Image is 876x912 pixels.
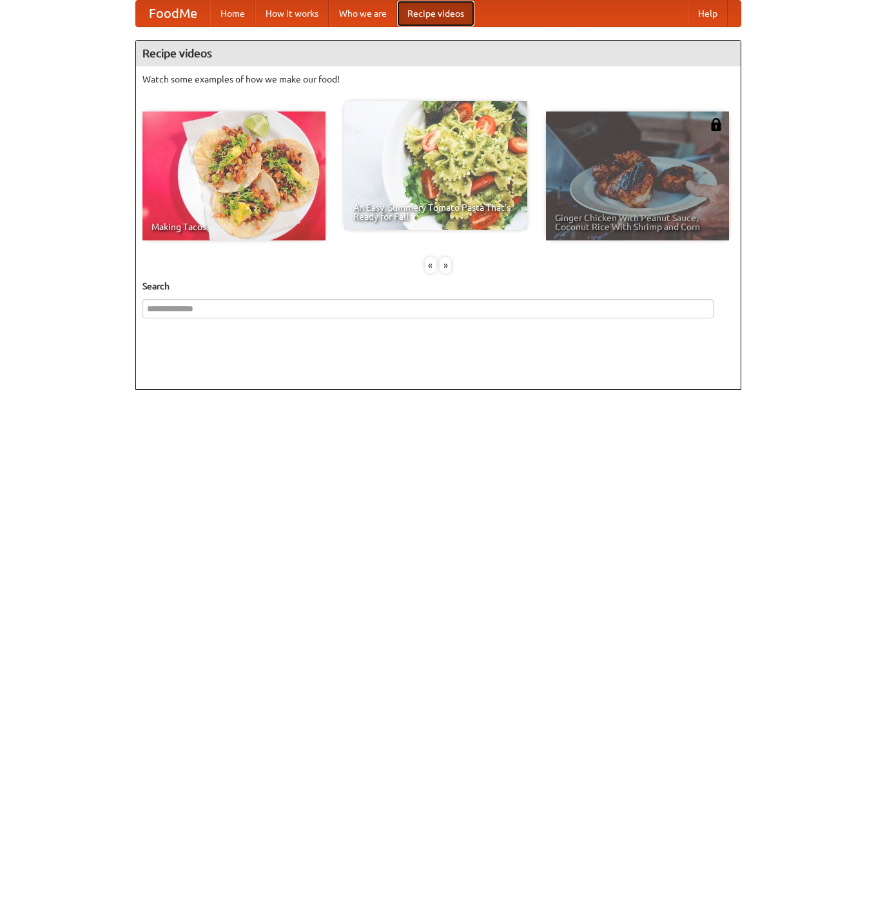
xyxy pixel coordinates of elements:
a: Help [688,1,728,26]
img: 483408.png [710,118,723,131]
span: Making Tacos [151,222,316,231]
span: An Easy, Summery Tomato Pasta That's Ready for Fall [353,203,518,221]
h4: Recipe videos [136,41,741,66]
h5: Search [142,280,734,293]
div: » [440,257,451,273]
a: An Easy, Summery Tomato Pasta That's Ready for Fall [344,101,527,230]
div: « [425,257,436,273]
a: Recipe videos [397,1,474,26]
a: Who we are [329,1,397,26]
p: Watch some examples of how we make our food! [142,73,734,86]
a: Home [210,1,255,26]
a: Making Tacos [142,112,326,240]
a: How it works [255,1,329,26]
a: FoodMe [136,1,210,26]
